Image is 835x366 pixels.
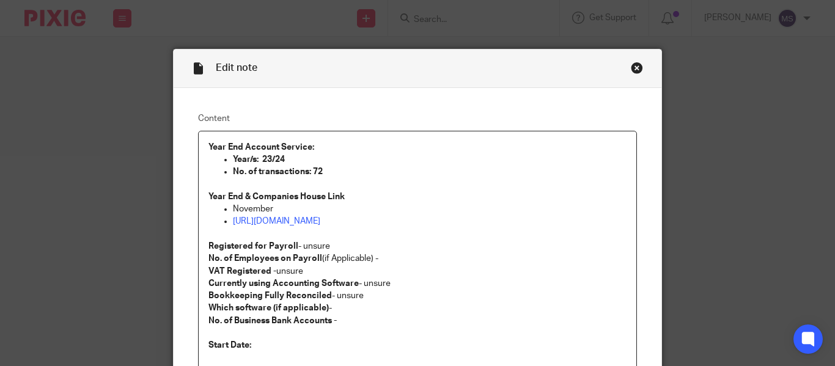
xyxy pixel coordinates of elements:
strong: Year End & Companies House Link [208,192,345,201]
p: - unsure [208,290,627,302]
p: - [208,302,627,314]
p: November [233,203,627,215]
strong: No. of Employees on Payroll [208,254,322,263]
div: Close this dialog window [631,62,643,74]
a: [URL][DOMAIN_NAME] [233,217,320,225]
strong: Year/s: 23/24 [233,155,285,164]
p: - unsure [208,240,627,252]
strong: VAT Registered - [208,267,276,276]
strong: No. of transactions: 72 [233,167,323,176]
strong: Year End Account Service: [208,143,314,152]
p: unsure [208,265,627,277]
p: (if Applicable) - [208,252,627,265]
span: Edit note [216,63,257,73]
strong: Currently using Accounting Software [208,279,359,288]
strong: Registered for Payroll [208,242,298,251]
label: Content [198,112,637,125]
strong: Start Date: [208,341,251,350]
strong: Which software (if applicable) [208,304,329,312]
p: - unsure [208,277,627,290]
strong: Bookkeeping Fully Reconciled [208,291,332,300]
strong: No. of Business Bank Accounts - [208,317,337,325]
